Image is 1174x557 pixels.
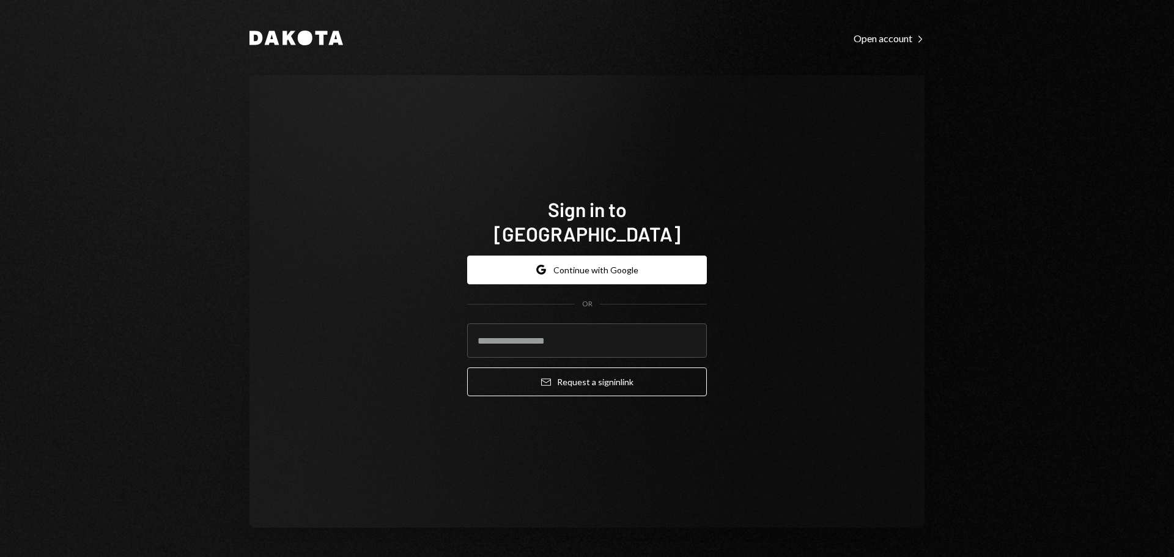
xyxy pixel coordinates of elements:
[467,367,707,396] button: Request a signinlink
[467,256,707,284] button: Continue with Google
[854,32,925,45] div: Open account
[582,299,593,309] div: OR
[854,31,925,45] a: Open account
[467,197,707,246] h1: Sign in to [GEOGRAPHIC_DATA]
